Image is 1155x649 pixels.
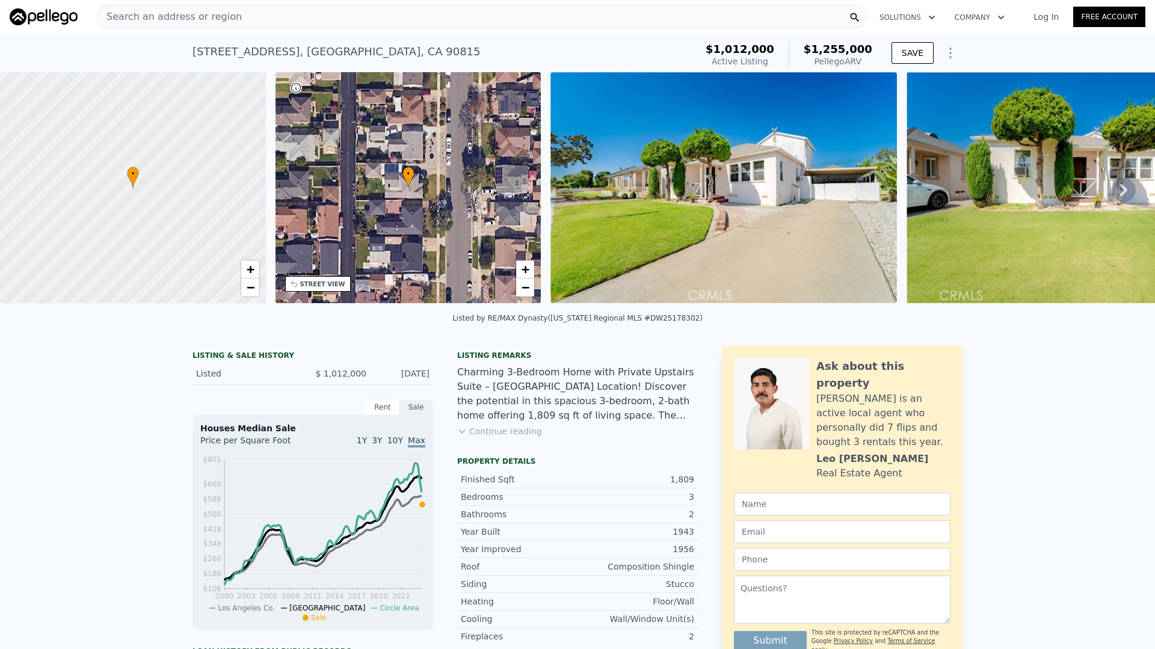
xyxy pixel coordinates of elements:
div: Price per Square Foot [200,434,313,454]
input: Name [734,493,950,515]
span: 1Y [357,435,367,445]
span: Search an address or region [97,10,242,24]
span: 3Y [372,435,382,445]
input: Email [734,520,950,543]
div: Finished Sqft [461,473,577,485]
span: $1,255,000 [804,43,872,55]
div: Listed by RE/MAX Dynasty ([US_STATE] Regional MLS #DW25178302) [452,314,703,322]
div: STREET VIEW [300,280,345,289]
div: Property details [457,457,698,466]
div: Real Estate Agent [816,466,902,481]
button: Continue reading [457,425,542,437]
div: 3 [577,491,694,503]
img: Sale: 167445707 Parcel: 47054368 [550,72,897,303]
span: [GEOGRAPHIC_DATA] [289,604,365,612]
tspan: 2008 [282,592,300,600]
tspan: 2011 [303,592,322,600]
button: SAVE [892,42,934,64]
div: Year Built [461,526,577,538]
input: Phone [734,548,950,571]
tspan: $508 [203,510,221,518]
div: Ask about this property [816,358,950,392]
tspan: $801 [203,455,221,464]
div: Rent [366,399,399,415]
tspan: 2000 [215,592,234,600]
div: 1956 [577,543,694,555]
a: Zoom in [241,260,259,278]
img: Pellego [10,8,78,25]
a: Privacy Policy [834,638,873,644]
tspan: 2003 [237,592,256,600]
tspan: $428 [203,525,221,534]
span: • [402,168,414,179]
span: 10Y [387,435,403,445]
button: Solutions [870,7,945,28]
div: Charming 3-Bedroom Home with Private Upstairs Suite – [GEOGRAPHIC_DATA] Location! Discover the po... [457,365,698,423]
div: Heating [461,595,577,607]
div: LISTING & SALE HISTORY [192,351,433,363]
a: Zoom out [241,278,259,297]
tspan: $188 [203,570,221,578]
span: Max [408,435,425,448]
div: Composition Shingle [577,561,694,573]
div: Fireplaces [461,630,577,642]
div: Listing remarks [457,351,698,360]
tspan: $348 [203,540,221,548]
span: − [246,280,254,295]
div: 1943 [577,526,694,538]
span: • [127,168,139,179]
div: Cooling [461,613,577,625]
div: Wall/Window Unit(s) [577,613,694,625]
div: Leo [PERSON_NAME] [816,452,928,466]
a: Terms of Service [887,638,935,644]
a: Zoom out [516,278,534,297]
span: $ 1,012,000 [315,369,366,378]
tspan: 2005 [259,592,278,600]
span: Los Angeles Co. [218,604,275,612]
span: $1,012,000 [706,43,774,55]
div: [DATE] [376,368,430,380]
div: [PERSON_NAME] is an active local agent who personally did 7 flips and bought 3 rentals this year. [816,392,950,449]
tspan: $108 [203,585,221,593]
a: Log In [1019,11,1073,23]
div: 1,809 [577,473,694,485]
span: Active Listing [712,57,768,66]
tspan: $588 [203,495,221,503]
div: Bedrooms [461,491,577,503]
a: Zoom in [516,260,534,278]
span: Circle Area [380,604,419,612]
div: Pellego ARV [804,55,872,67]
tspan: 2014 [325,592,344,600]
span: Sale [311,614,327,622]
div: 2 [577,508,694,520]
div: Houses Median Sale [200,422,425,434]
div: • [127,167,139,188]
div: Floor/Wall [577,595,694,607]
div: [STREET_ADDRESS] , [GEOGRAPHIC_DATA] , CA 90815 [192,43,481,60]
div: Roof [461,561,577,573]
div: Bathrooms [461,508,577,520]
span: + [522,262,529,277]
tspan: 2020 [369,592,388,600]
div: Listed [196,368,303,380]
div: • [402,167,414,188]
div: 2 [577,630,694,642]
div: Year Improved [461,543,577,555]
tspan: $268 [203,555,221,563]
a: Free Account [1073,7,1145,27]
div: Siding [461,578,577,590]
button: Company [945,7,1014,28]
tspan: 2017 [348,592,366,600]
tspan: $668 [203,480,221,488]
div: Sale [399,399,433,415]
div: Stucco [577,578,694,590]
tspan: 2022 [392,592,410,600]
span: + [246,262,254,277]
span: − [522,280,529,295]
button: Show Options [938,41,962,65]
